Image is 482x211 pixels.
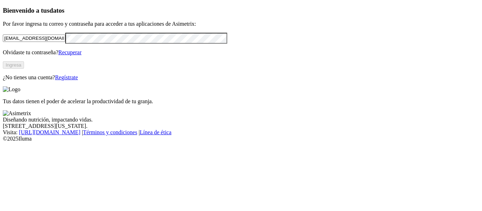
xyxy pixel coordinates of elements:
[3,49,479,56] p: Olvidaste tu contraseña?
[58,49,82,55] a: Recuperar
[3,98,479,105] p: Tus datos tienen el poder de acelerar la productividad de tu granja.
[3,123,479,129] div: [STREET_ADDRESS][US_STATE].
[140,129,171,135] a: Línea de ética
[3,7,479,14] h3: Bienvenido a tus
[55,74,78,80] a: Regístrate
[3,21,479,27] p: Por favor ingresa tu correo y contraseña para acceder a tus aplicaciones de Asimetrix:
[49,7,65,14] span: datos
[3,117,479,123] div: Diseñando nutrición, impactando vidas.
[3,86,20,93] img: Logo
[3,74,479,81] p: ¿No tienes una cuenta?
[83,129,137,135] a: Términos y condiciones
[3,110,31,117] img: Asimetrix
[3,35,65,42] input: Tu correo
[3,129,479,136] div: Visita : | |
[3,136,479,142] div: © 2025 Iluma
[19,129,80,135] a: [URL][DOMAIN_NAME]
[3,61,24,69] button: Ingresa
